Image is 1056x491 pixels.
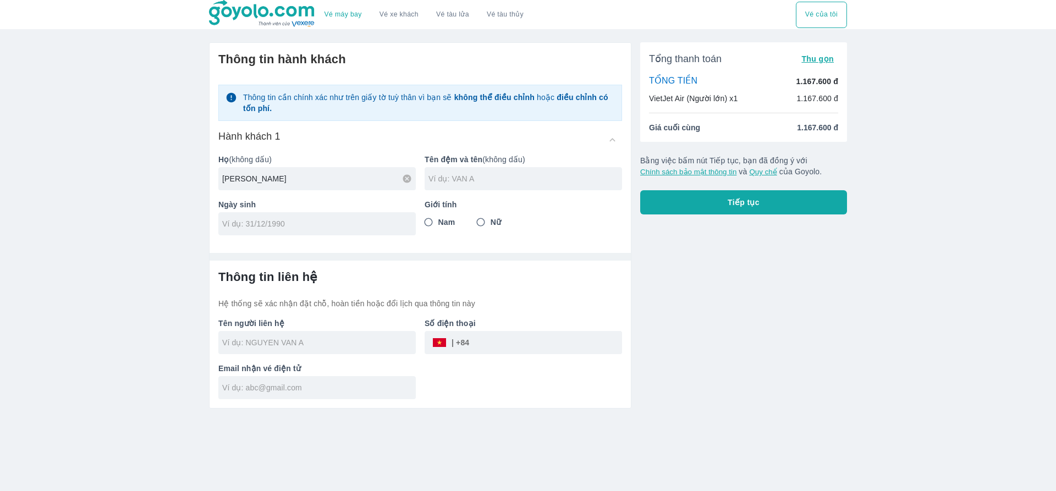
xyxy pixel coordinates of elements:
[218,154,416,165] p: (không dấu)
[796,2,847,28] button: Vé của tôi
[425,199,622,210] p: Giới tính
[243,92,615,114] p: Thông tin cần chính xác như trên giấy tờ tuỳ thân vì bạn sẽ hoặc
[425,154,622,165] p: (không dấu)
[222,382,416,393] input: Ví dụ: abc@gmail.com
[425,155,482,164] b: Tên đệm và tên
[796,2,847,28] div: choose transportation mode
[640,155,847,177] p: Bằng việc bấm nút Tiếp tục, bạn đã đồng ý với và của Goyolo.
[218,269,622,285] h6: Thông tin liên hệ
[316,2,532,28] div: choose transportation mode
[491,217,501,228] span: Nữ
[428,173,622,184] input: Ví dụ: VAN A
[454,93,535,102] strong: không thể điều chỉnh
[324,10,362,19] a: Vé máy bay
[797,122,838,133] span: 1.167.600 đ
[380,10,419,19] a: Vé xe khách
[222,218,405,229] input: Ví dụ: 31/12/1990
[438,217,455,228] span: Nam
[222,173,416,184] input: Ví dụ: NGUYEN
[218,130,280,143] h6: Hành khách 1
[425,319,476,328] b: Số điện thoại
[796,76,838,87] p: 1.167.600 đ
[218,298,622,309] p: Hệ thống sẽ xác nhận đặt chỗ, hoàn tiền hoặc đổi lịch qua thông tin này
[640,190,847,214] button: Tiếp tục
[797,51,838,67] button: Thu gọn
[218,319,284,328] b: Tên người liên hệ
[218,52,622,67] h6: Thông tin hành khách
[649,75,697,87] p: TỔNG TIỀN
[649,52,722,65] span: Tổng thanh toán
[649,93,738,104] p: VietJet Air (Người lớn) x1
[640,168,736,176] button: Chính sách bảo mật thông tin
[478,2,532,28] button: Vé tàu thủy
[749,168,777,176] button: Quy chế
[796,93,838,104] p: 1.167.600 đ
[218,155,229,164] b: Họ
[649,122,700,133] span: Giá cuối cùng
[218,364,301,373] b: Email nhận vé điện tử
[801,54,834,63] span: Thu gọn
[728,197,760,208] span: Tiếp tục
[427,2,478,28] a: Vé tàu lửa
[218,199,416,210] p: Ngày sinh
[222,337,416,348] input: Ví dụ: NGUYEN VAN A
